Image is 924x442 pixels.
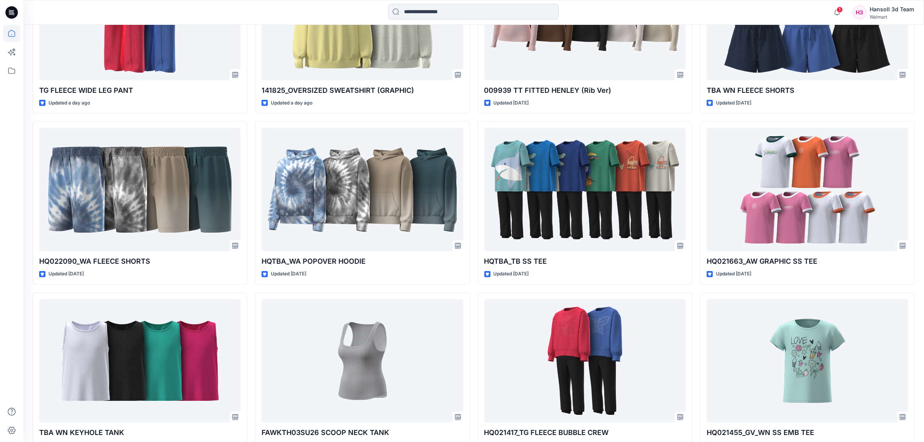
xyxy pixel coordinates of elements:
p: 009939 TT FITTED HENLEY (Rib Ver) [484,85,686,96]
p: TBA WN KEYHOLE TANK [39,427,241,438]
a: FAWKTH03SU26 SCOOP NECK TANK [262,299,463,423]
p: Updated a day ago [271,99,312,107]
p: Updated [DATE] [716,270,751,278]
span: 1 [837,7,843,13]
p: HQ021417_TG FLEECE BUBBLE CREW [484,427,686,438]
a: HQ021455_GV_WN SS EMB TEE [707,299,908,423]
a: HQ021663_AW GRAPHIC SS TEE [707,128,908,251]
p: TG FLEECE WIDE LEG PANT [39,85,241,96]
p: Updated [DATE] [716,99,751,107]
p: Updated [DATE] [494,99,529,107]
a: TBA WN KEYHOLE TANK [39,299,241,423]
p: Updated a day ago [49,99,90,107]
div: H3 [853,5,867,19]
p: HQ021455_GV_WN SS EMB TEE [707,427,908,438]
p: 141825_OVERSIZED SWEATSHIRT (GRAPHIC) [262,85,463,96]
div: Walmart [870,14,914,20]
p: HQ021663_AW GRAPHIC SS TEE [707,256,908,267]
p: HQ022090_WA FLEECE SHORTS [39,256,241,267]
a: HQTBA_WA POPOVER HOODIE [262,128,463,251]
div: Hansoll 3d Team [870,5,914,14]
p: TBA WN FLEECE SHORTS [707,85,908,96]
p: Updated [DATE] [49,270,84,278]
a: HQTBA_TB SS TEE [484,128,686,251]
a: HQ022090_WA FLEECE SHORTS [39,128,241,251]
p: Updated [DATE] [494,270,529,278]
p: HQTBA_TB SS TEE [484,256,686,267]
p: Updated [DATE] [271,270,306,278]
p: HQTBA_WA POPOVER HOODIE [262,256,463,267]
p: FAWKTH03SU26 SCOOP NECK TANK [262,427,463,438]
a: HQ021417_TG FLEECE BUBBLE CREW [484,299,686,423]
